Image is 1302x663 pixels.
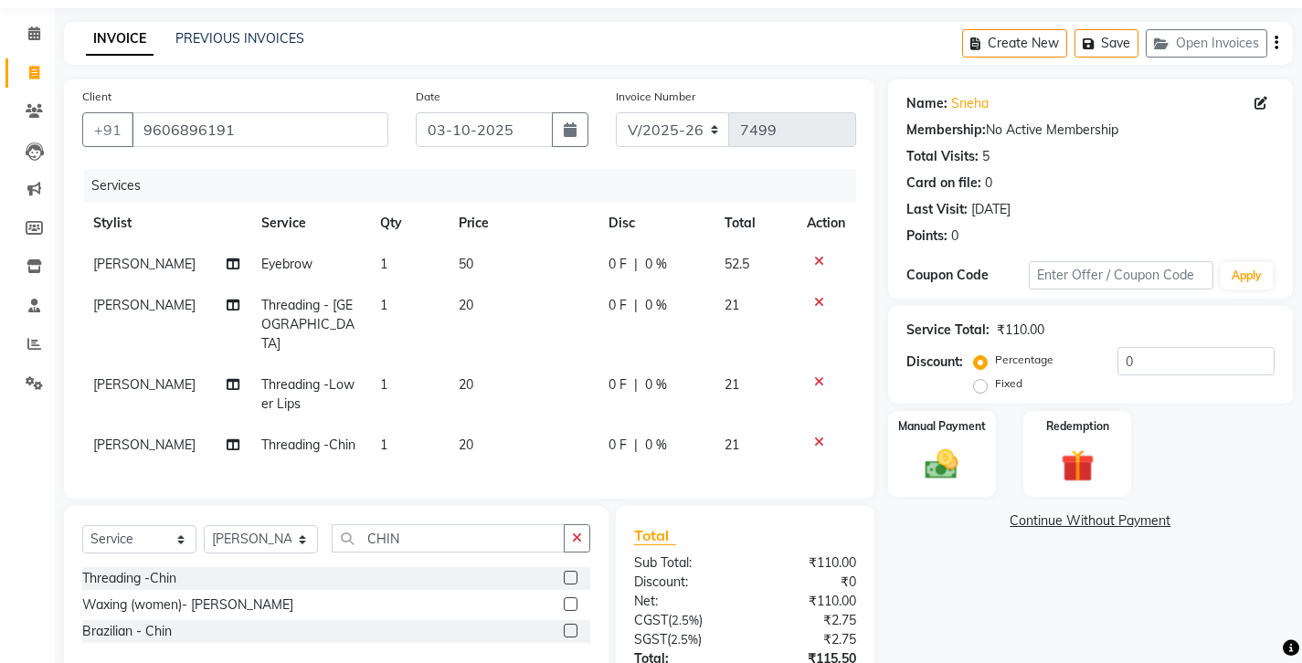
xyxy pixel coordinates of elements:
div: Last Visit: [906,200,968,219]
span: Threading -Chin [261,437,355,453]
div: Name: [906,94,947,113]
span: 0 F [609,375,627,395]
span: 1 [380,297,387,313]
span: 0 F [609,436,627,455]
span: 1 [380,256,387,272]
div: [DATE] [971,200,1011,219]
span: [PERSON_NAME] [93,256,196,272]
div: Coupon Code [906,266,1029,285]
label: Percentage [995,352,1053,368]
th: Price [448,203,597,244]
label: Client [82,89,111,105]
div: ( ) [620,611,745,630]
span: 2.5% [671,632,698,647]
a: INVOICE [86,23,153,56]
span: 21 [725,376,739,393]
input: Search or Scan [332,524,565,552]
div: Net: [620,592,745,611]
div: ₹110.00 [997,321,1044,340]
div: ₹2.75 [745,611,869,630]
div: Discount: [906,353,963,372]
div: Services [84,169,870,203]
label: Date [416,89,440,105]
div: Card on file: [906,174,981,193]
span: | [634,296,638,315]
div: ₹0 [745,573,869,592]
label: Invoice Number [616,89,695,105]
span: [PERSON_NAME] [93,376,196,393]
span: | [634,255,638,274]
input: Search by Name/Mobile/Email/Code [132,112,388,147]
button: Open Invoices [1146,29,1267,58]
th: Action [796,203,856,244]
button: +91 [82,112,133,147]
div: Total Visits: [906,147,979,166]
label: Manual Payment [898,418,986,435]
div: ₹110.00 [745,553,869,573]
div: Service Total: [906,321,990,340]
div: Discount: [620,573,745,592]
span: 20 [459,437,473,453]
span: [PERSON_NAME] [93,297,196,313]
span: 0 % [645,255,667,274]
span: 21 [725,297,739,313]
button: Save [1074,29,1138,58]
img: _gift.svg [1051,446,1105,487]
span: | [634,436,638,455]
div: No Active Membership [906,121,1275,140]
div: Waxing (women)- [PERSON_NAME] [82,595,293,615]
span: 0 F [609,296,627,315]
div: Membership: [906,121,986,140]
span: 52.5 [725,256,749,272]
div: 5 [982,147,990,166]
div: Threading -Chin [82,569,176,588]
span: Threading - [GEOGRAPHIC_DATA] [261,297,355,352]
th: Total [714,203,795,244]
span: 20 [459,376,473,393]
span: 0 F [609,255,627,274]
div: 0 [951,226,958,246]
th: Qty [369,203,449,244]
span: | [634,375,638,395]
span: 0 % [645,436,667,455]
div: Sub Total: [620,553,745,573]
button: Apply [1221,262,1273,289]
a: Sneha [951,94,989,113]
span: Total [634,526,676,545]
span: 50 [459,256,473,272]
div: 0 [985,174,992,193]
span: SGST [634,631,667,647]
th: Disc [598,203,715,244]
span: CGST [634,612,668,628]
label: Redemption [1046,418,1109,435]
span: 0 % [645,375,667,395]
span: [PERSON_NAME] [93,437,196,453]
img: _cash.svg [915,446,969,484]
a: Continue Without Payment [892,511,1289,531]
span: 1 [380,376,387,393]
span: Eyebrow [261,256,312,272]
th: Service [250,203,369,244]
button: Create New [962,29,1067,58]
span: 2.5% [672,613,699,627]
label: Fixed [995,375,1022,392]
span: 0 % [645,296,667,315]
div: ₹2.75 [745,630,869,649]
th: Stylist [82,203,250,244]
span: Threading -Lower Lips [261,376,355,412]
div: ( ) [620,630,745,649]
span: 20 [459,297,473,313]
a: PREVIOUS INVOICES [175,30,304,47]
input: Enter Offer / Coupon Code [1029,261,1213,289]
div: Points: [906,226,947,246]
span: 21 [725,437,739,453]
div: ₹110.00 [745,592,869,611]
span: 1 [380,437,387,453]
div: Brazilian - Chin [82,622,172,641]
